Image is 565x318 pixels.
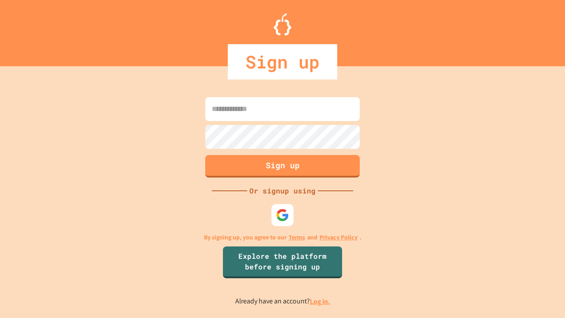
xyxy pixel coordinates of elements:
[235,296,330,307] p: Already have an account?
[528,283,556,309] iframe: chat widget
[289,233,305,242] a: Terms
[228,44,337,79] div: Sign up
[204,233,362,242] p: By signing up, you agree to our and .
[276,208,289,222] img: google-icon.svg
[310,297,330,306] a: Log in.
[492,244,556,282] iframe: chat widget
[247,185,318,196] div: Or signup using
[205,155,360,178] button: Sign up
[274,13,291,35] img: Logo.svg
[223,246,342,278] a: Explore the platform before signing up
[320,233,358,242] a: Privacy Policy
